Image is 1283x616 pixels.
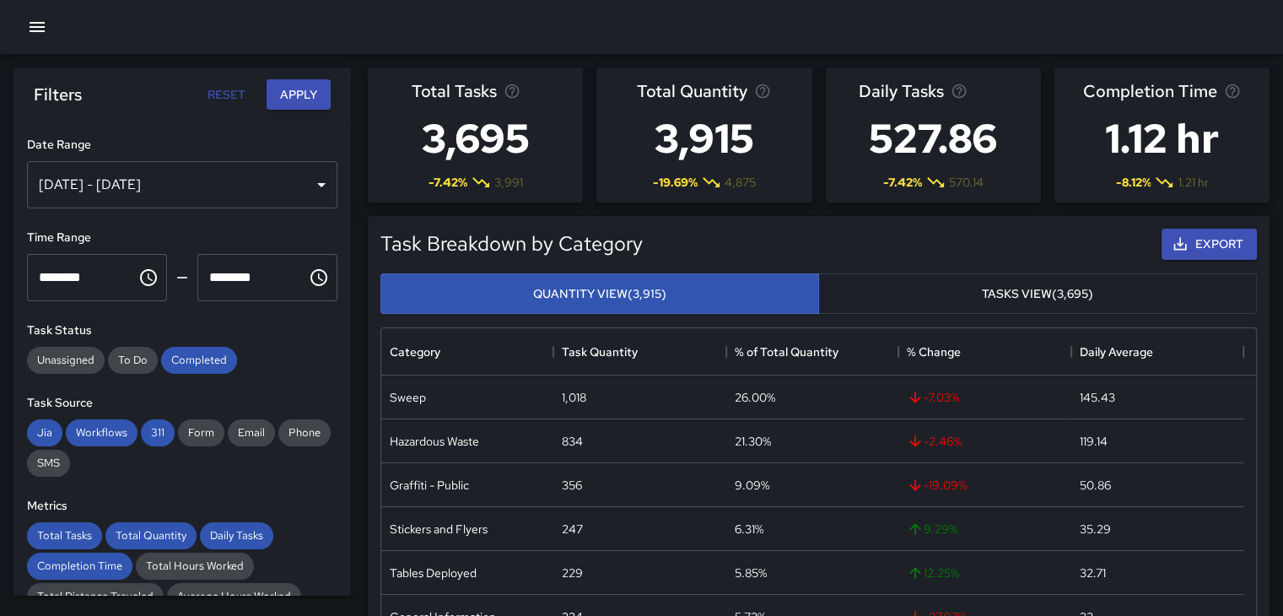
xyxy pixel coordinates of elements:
[27,229,337,247] h6: Time Range
[637,105,771,172] h3: 3,915
[562,521,583,538] div: 247
[105,528,197,543] span: Total Quantity
[818,273,1257,315] button: Tasks View(3,695)
[562,477,582,494] div: 356
[1115,174,1151,191] span: -8.12 %
[504,83,520,100] svg: Total number of tasks in the selected period, compared to the previous period.
[1162,229,1257,260] button: Export
[754,83,771,100] svg: Total task quantity in the selected period, compared to the previous period.
[898,328,1070,376] div: % Change
[1080,477,1111,494] div: 50.86
[199,79,253,111] button: Reset
[1080,521,1111,538] div: 35.29
[200,522,273,549] div: Daily Tasks
[161,347,237,374] div: Completed
[278,425,331,440] span: Phone
[390,328,440,376] div: Category
[302,261,336,294] button: Choose time, selected time is 11:59 PM
[27,450,70,477] div: SMS
[27,161,337,208] div: [DATE] - [DATE]
[553,328,725,376] div: Task Quantity
[380,273,819,315] button: Quantity View(3,915)
[1080,565,1106,581] div: 32.71
[907,477,967,494] span: -19.09 %
[735,565,767,581] div: 5.85%
[735,477,769,494] div: 9.09%
[167,589,301,603] span: Average Hours Worked
[34,81,82,108] h6: Filters
[412,105,540,172] h3: 3,695
[136,559,254,573] span: Total Hours Worked
[859,105,1007,172] h3: 527.86
[66,419,137,446] div: Workflows
[167,583,301,610] div: Average Hours Worked
[735,328,838,376] div: % of Total Quantity
[390,433,479,450] div: Hazardous Waste
[132,261,165,294] button: Choose time, selected time is 12:00 AM
[1080,328,1153,376] div: Daily Average
[562,328,638,376] div: Task Quantity
[883,174,922,191] span: -7.42 %
[653,174,698,191] span: -19.69 %
[27,425,62,440] span: Jia
[390,565,477,581] div: Tables Deployed
[27,589,164,603] span: Total Distance Traveled
[1071,328,1243,376] div: Daily Average
[562,389,586,406] div: 1,018
[278,419,331,446] div: Phone
[228,419,275,446] div: Email
[1080,433,1108,450] div: 119.14
[141,425,175,440] span: 311
[27,353,105,367] span: Unassigned
[178,419,224,446] div: Form
[27,522,102,549] div: Total Tasks
[390,521,488,538] div: Stickers and Flyers
[907,433,962,450] span: -2.46 %
[1178,174,1208,191] span: 1.21 hr
[390,477,469,494] div: Graffiti - Public
[1080,389,1115,406] div: 145.43
[380,230,1155,257] h5: Task Breakdown by Category
[907,565,959,581] span: 12.25 %
[1224,83,1241,100] svg: Average time taken to complete tasks in the selected period, compared to the previous period.
[267,79,331,111] button: Apply
[494,174,523,191] span: 3,991
[27,583,164,610] div: Total Distance Traveled
[66,425,137,440] span: Workflows
[27,528,102,543] span: Total Tasks
[907,521,957,538] span: 9.29 %
[429,174,467,191] span: -7.42 %
[178,425,224,440] span: Form
[108,347,158,374] div: To Do
[562,565,583,581] div: 229
[228,425,275,440] span: Email
[27,559,132,573] span: Completion Time
[562,433,583,450] div: 834
[907,328,961,376] div: % Change
[27,136,337,154] h6: Date Range
[27,497,337,516] h6: Metrics
[735,433,771,450] div: 21.30%
[412,78,497,105] span: Total Tasks
[27,347,105,374] div: Unassigned
[637,78,747,105] span: Total Quantity
[1083,105,1241,172] h3: 1.12 hr
[27,419,62,446] div: Jia
[735,389,775,406] div: 26.00%
[141,419,175,446] div: 311
[161,353,237,367] span: Completed
[735,521,763,538] div: 6.31%
[27,553,132,580] div: Completion Time
[108,353,158,367] span: To Do
[27,322,337,340] h6: Task Status
[1083,78,1217,105] span: Completion Time
[949,174,984,191] span: 570.14
[27,394,337,413] h6: Task Source
[200,528,273,543] span: Daily Tasks
[726,328,898,376] div: % of Total Quantity
[390,389,426,406] div: Sweep
[725,174,756,191] span: 4,875
[136,553,254,580] div: Total Hours Worked
[105,522,197,549] div: Total Quantity
[951,83,968,100] svg: Average number of tasks per day in the selected period, compared to the previous period.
